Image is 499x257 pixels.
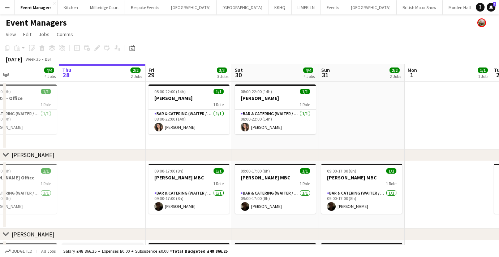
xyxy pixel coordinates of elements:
app-user-avatar: Staffing Manager [477,18,486,27]
span: 1/1 [41,89,51,94]
button: Events [321,0,345,14]
app-card-role: Bar & Catering (Waiter / waitress)1/109:00-17:00 (8h)[PERSON_NAME] [149,189,229,214]
app-card-role: Bar & Catering (Waiter / waitress)1/109:00-17:00 (8h)[PERSON_NAME] [235,189,316,214]
span: Budgeted [12,249,33,254]
app-job-card: 08:00-22:00 (14h)1/1[PERSON_NAME]1 RoleBar & Catering (Waiter / waitress)1/108:00-22:00 (14h)[PER... [149,84,229,134]
div: 2 Jobs [390,74,401,79]
button: Millbridge Court [84,0,125,14]
span: 1/1 [41,168,51,174]
h3: [PERSON_NAME] MBC [321,174,402,181]
app-card-role: Bar & Catering (Waiter / waitress)1/109:00-17:00 (8h)[PERSON_NAME] [321,189,402,214]
span: Mon [408,67,417,73]
div: Salary £48 866.25 + Expenses £0.00 + Subsistence £0.00 = [63,248,228,254]
span: 1/1 [214,168,224,174]
a: Comms [54,30,76,39]
span: Comms [57,31,73,38]
span: Edit [23,31,31,38]
button: Bespoke Events [125,0,165,14]
span: 08:00-22:00 (14h) [241,89,272,94]
div: 3 Jobs [217,74,228,79]
div: 1 Job [478,74,487,79]
span: 29 [147,71,154,79]
span: 4/4 [303,67,313,73]
button: Kitchen [58,0,84,14]
span: 1 Role [300,181,310,186]
span: 1/1 [478,67,488,73]
app-job-card: 08:00-22:00 (14h)1/1[PERSON_NAME]1 RoleBar & Catering (Waiter / waitress)1/108:00-22:00 (14h)[PER... [235,84,316,134]
span: Fri [149,67,154,73]
h3: [PERSON_NAME] MBC [149,174,229,181]
button: KKHQ [268,0,292,14]
span: Total Budgeted £48 866.25 [172,248,228,254]
span: 1 Role [300,102,310,107]
span: 1/1 [300,89,310,94]
button: Morden Hall [443,0,477,14]
button: [GEOGRAPHIC_DATA] [345,0,397,14]
span: 4/4 [44,67,54,73]
div: In progress [62,243,143,249]
span: Jobs [39,31,50,38]
div: 4 Jobs [44,74,56,79]
span: 09:00-17:00 (8h) [241,168,270,174]
span: 1 Role [40,102,51,107]
span: 09:00-17:00 (8h) [327,168,356,174]
a: Jobs [36,30,52,39]
div: [PERSON_NAME] [12,151,55,158]
span: 1/1 [386,168,396,174]
span: Sun [321,67,330,73]
span: Week 35 [24,56,42,62]
span: 3/3 [217,67,227,73]
span: 30 [234,71,243,79]
span: 08:00-22:00 (14h) [154,89,186,94]
a: 3 [487,3,495,12]
span: 1/1 [300,168,310,174]
span: View [6,31,16,38]
a: View [3,30,19,39]
app-job-card: 09:00-17:00 (8h)1/1[PERSON_NAME] MBC1 RoleBar & Catering (Waiter / waitress)1/109:00-17:00 (8h)[P... [321,164,402,214]
button: Event Managers [15,0,58,14]
span: Thu [62,67,71,73]
div: BST [45,56,52,62]
button: LIMEKILN [292,0,321,14]
button: Budgeted [4,247,34,255]
span: 28 [61,71,71,79]
app-job-card: 09:00-17:00 (8h)1/1[PERSON_NAME] MBC1 RoleBar & Catering (Waiter / waitress)1/109:00-17:00 (8h)[P... [149,164,229,214]
div: [PERSON_NAME] [12,231,55,238]
span: 2/2 [130,67,141,73]
span: 1 [406,71,417,79]
span: 1/1 [214,89,224,94]
span: 1 Role [386,181,396,186]
app-card-role: Bar & Catering (Waiter / waitress)1/108:00-22:00 (14h)[PERSON_NAME] [235,110,316,134]
div: [DATE] [6,56,22,63]
a: Edit [20,30,34,39]
div: 2 Jobs [131,74,142,79]
span: 3 [493,2,496,6]
span: All jobs [40,248,57,254]
span: 1 Role [40,181,51,186]
h3: [PERSON_NAME] MBC [235,174,316,181]
span: 09:00-17:00 (8h) [154,168,184,174]
app-job-card: 09:00-17:00 (8h)1/1[PERSON_NAME] MBC1 RoleBar & Catering (Waiter / waitress)1/109:00-17:00 (8h)[P... [235,164,316,214]
app-card-role: Bar & Catering (Waiter / waitress)1/108:00-22:00 (14h)[PERSON_NAME] [149,110,229,134]
span: Sat [235,67,243,73]
span: 1 Role [213,102,224,107]
h3: [PERSON_NAME] [235,95,316,101]
div: 4 Jobs [304,74,315,79]
span: 31 [320,71,330,79]
span: 1 Role [213,181,224,186]
button: [GEOGRAPHIC_DATA] [165,0,217,14]
h1: Event Managers [6,17,67,28]
button: [GEOGRAPHIC_DATA] [217,0,268,14]
span: 2/2 [390,67,400,73]
h3: [PERSON_NAME] [149,95,229,101]
button: British Motor Show [397,0,443,14]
